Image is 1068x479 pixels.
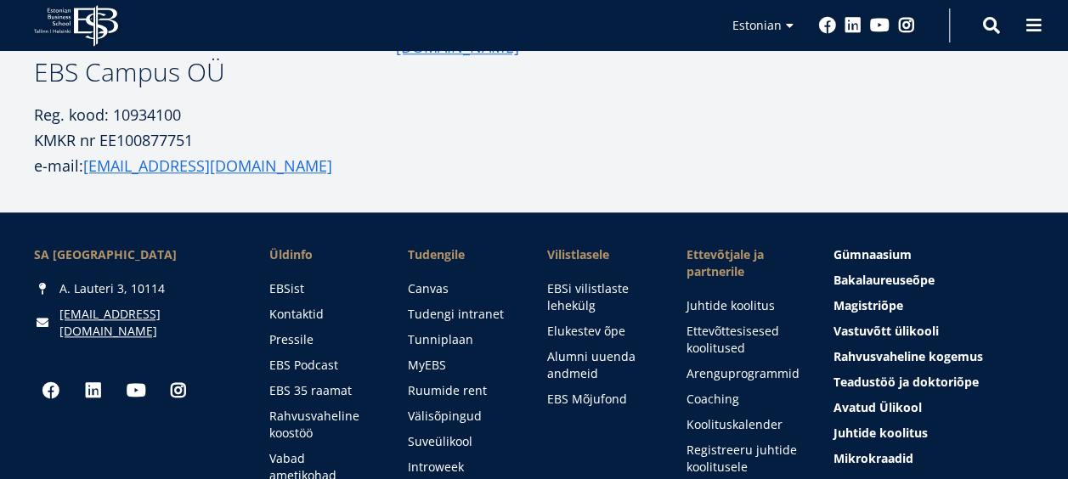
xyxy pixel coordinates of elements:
a: [EMAIL_ADDRESS][DOMAIN_NAME] [59,306,235,340]
a: Elukestev õpe [547,323,653,340]
a: Linkedin [845,17,862,34]
a: Kontaktid [269,306,375,323]
span: Avatud Ülikool [833,399,921,415]
a: Teadustöö ja doktoriõpe [833,374,1034,391]
span: Gümnaasium [833,246,911,262]
a: Facebook [819,17,836,34]
a: EBSi vilistlaste lehekülg [547,280,653,314]
a: Juhtide koolitus [833,425,1034,442]
a: Mikrokraadid [833,450,1034,467]
span: Juhtide koolitus [833,425,927,441]
a: Introweek [408,459,513,476]
span: Rahvusvaheline kogemus [833,348,982,364]
a: Tunniplaan [408,331,513,348]
a: Pressile [269,331,375,348]
a: Ruumide rent [408,382,513,399]
span: Bakalaureuseõpe [833,272,934,288]
span: Üldinfo [269,246,375,263]
a: Juhtide koolitus [686,297,799,314]
div: A. Lauteri 3, 10114 [34,280,235,297]
a: [EMAIL_ADDRESS][DOMAIN_NAME] [83,153,332,178]
a: Tudengi intranet [408,306,513,323]
p: Reg. kood: 10934100 [34,102,396,127]
a: Vastuvõtt ülikooli [833,323,1034,340]
a: Youtube [870,17,890,34]
a: Magistriõpe [833,297,1034,314]
a: EBS Podcast [269,357,375,374]
a: Instagram [161,374,195,408]
a: EBS Mõjufond [547,391,653,408]
p: KMKR nr EE100877751 [34,127,396,153]
a: EBS 35 raamat [269,382,375,399]
span: Vilistlasele [547,246,653,263]
span: Mikrokraadid [833,450,913,466]
a: Arenguprogrammid [686,365,799,382]
div: SA [GEOGRAPHIC_DATA] [34,246,235,263]
a: Avatud Ülikool [833,399,1034,416]
a: Canvas [408,280,513,297]
p: e-mail: [34,153,396,178]
a: Gümnaasium [833,246,1034,263]
a: Rahvusvaheline koostöö [269,408,375,442]
a: Alumni uuenda andmeid [547,348,653,382]
a: Bakalaureuseõpe [833,272,1034,289]
a: Koolituskalender [686,416,799,433]
a: Ettevõttesisesed koolitused [686,323,799,357]
span: Teadustöö ja doktoriõpe [833,374,978,390]
a: Suveülikool [408,433,513,450]
span: Ettevõtjale ja partnerile [686,246,799,280]
a: Välisõpingud [408,408,513,425]
a: Linkedin [76,374,110,408]
a: EBSist [269,280,375,297]
a: Coaching [686,391,799,408]
h3: EBS Campus OÜ [34,59,396,85]
a: Youtube [119,374,153,408]
a: Tudengile [408,246,513,263]
a: MyEBS [408,357,513,374]
a: Registreeru juhtide koolitusele [686,442,799,476]
span: Vastuvõtt ülikooli [833,323,938,339]
a: Instagram [898,17,915,34]
span: Magistriõpe [833,297,902,313]
a: Rahvusvaheline kogemus [833,348,1034,365]
a: Facebook [34,374,68,408]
